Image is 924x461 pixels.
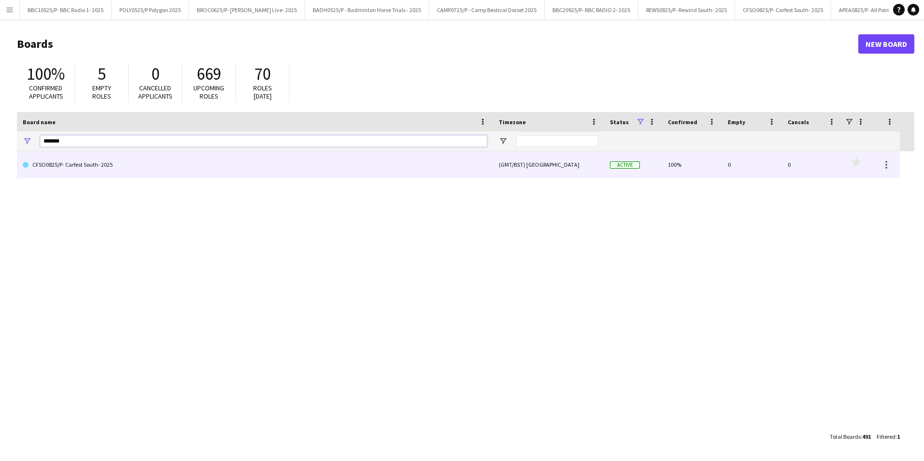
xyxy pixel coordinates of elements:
button: CFSO0825/P- Carfest South- 2025 [735,0,831,19]
span: 669 [197,63,221,85]
div: 0 [722,151,782,178]
button: Open Filter Menu [499,137,507,145]
span: 70 [254,63,271,85]
span: Filtered [877,433,895,440]
span: Confirmed applicants [29,84,63,101]
div: : [877,427,900,446]
span: Timezone [499,118,526,126]
span: Confirmed [668,118,697,126]
span: 491 [862,433,871,440]
span: Cancels [788,118,809,126]
button: REWS0825/P- Rewind South- 2025 [638,0,735,19]
button: CAMP0725/P - Camp Bestival Dorset 2025 [429,0,545,19]
span: Empty [728,118,745,126]
span: 100% [27,63,65,85]
button: BBC10525/P- BBC Radio 1- 2025 [20,0,112,19]
div: (GMT/BST) [GEOGRAPHIC_DATA] [493,151,604,178]
span: Empty roles [92,84,111,101]
button: BADH0525/P - Badminton Horse Trials - 2025 [305,0,429,19]
button: BBC20925/P- BBC RADIO 2- 2025 [545,0,638,19]
button: BROC0625/P- [PERSON_NAME] Live- 2025 [189,0,305,19]
div: : [830,427,871,446]
span: 0 [151,63,159,85]
span: Status [610,118,629,126]
span: Cancelled applicants [138,84,173,101]
input: Timezone Filter Input [516,135,598,147]
span: Board name [23,118,56,126]
span: 1 [897,433,900,440]
span: Roles [DATE] [253,84,272,101]
span: 5 [98,63,106,85]
button: POLY0525/P Polygon 2025 [112,0,189,19]
button: Open Filter Menu [23,137,31,145]
div: 100% [662,151,722,178]
a: New Board [858,34,914,54]
div: 0 [782,151,842,178]
span: Upcoming roles [193,84,224,101]
span: Total Boards [830,433,861,440]
input: Board name Filter Input [40,135,487,147]
span: Active [610,161,640,169]
h1: Boards [17,37,858,51]
a: CFSO0825/P- Carfest South- 2025 [23,151,487,178]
